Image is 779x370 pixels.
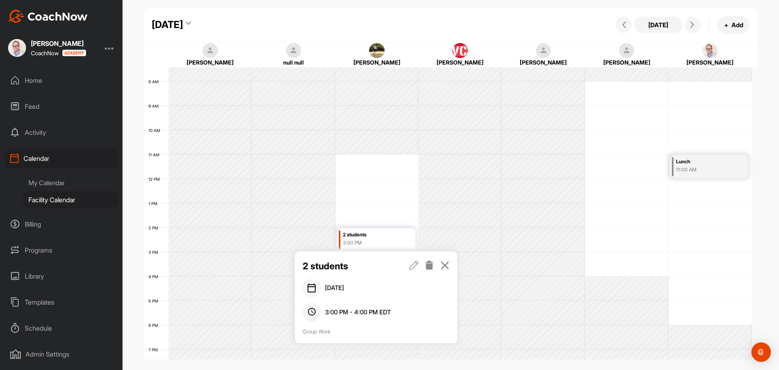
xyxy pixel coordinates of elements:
[4,240,119,260] div: Programs
[634,17,682,33] button: [DATE]
[152,17,183,32] div: [DATE]
[144,274,166,279] div: 4 PM
[144,299,166,303] div: 5 PM
[509,58,577,67] div: [PERSON_NAME]
[4,266,119,286] div: Library
[144,152,168,157] div: 11 AM
[619,43,635,58] img: square_default-ef6cabf814de5a2bf16c804365e32c732080f9872bdf737d349900a9daf73cf9.png
[676,58,744,67] div: [PERSON_NAME]
[8,39,26,57] img: square_f23e1ae658f500808a5cb78230ae1be5.jpg
[144,347,166,352] div: 7 PM
[144,104,167,108] div: 9 AM
[260,58,328,67] div: null null
[144,128,168,133] div: 10 AM
[343,58,411,67] div: [PERSON_NAME]
[325,283,344,293] span: [DATE]
[144,201,166,206] div: 1 PM
[676,166,736,173] div: 11:00 AM
[343,230,402,240] div: 2 students
[144,177,168,182] div: 12 PM
[303,259,394,273] p: 2 students
[4,292,119,312] div: Templates
[8,10,88,23] img: CoachNow
[23,191,119,208] div: Facility Calendar
[144,250,166,255] div: 3 PM
[4,344,119,364] div: Admin Settings
[343,239,402,247] div: 3:00 PM
[144,79,167,84] div: 8 AM
[724,21,728,29] span: +
[717,16,750,34] button: +Add
[702,43,718,58] img: square_f23e1ae658f500808a5cb78230ae1be5.jpg
[751,342,771,362] div: Open Intercom Messenger
[676,157,736,167] div: Lunch
[144,323,166,328] div: 6 PM
[144,225,166,230] div: 2 PM
[593,58,661,67] div: [PERSON_NAME]
[31,50,86,56] div: CoachNow
[369,43,385,58] img: square_dca26eddc2e7352ce4f6d141fb660f0a.jpg
[426,58,494,67] div: [PERSON_NAME]
[4,122,119,143] div: Activity
[62,50,86,56] img: CoachNow acadmey
[4,70,119,91] div: Home
[303,328,450,336] div: Group Work
[325,308,391,317] span: 3:00 PM - 4:00 PM EDT
[452,43,468,58] img: square_7575496b418bf1ee915b16b0471316e1.jpg
[536,43,551,58] img: square_default-ef6cabf814de5a2bf16c804365e32c732080f9872bdf737d349900a9daf73cf9.png
[31,40,86,47] div: [PERSON_NAME]
[23,174,119,191] div: My Calendar
[4,148,119,169] div: Calendar
[4,214,119,234] div: Billing
[4,318,119,338] div: Schedule
[4,96,119,117] div: Feed
[202,43,218,58] img: square_default-ef6cabf814de5a2bf16c804365e32c732080f9872bdf737d349900a9daf73cf9.png
[286,43,301,58] img: square_default-ef6cabf814de5a2bf16c804365e32c732080f9872bdf737d349900a9daf73cf9.png
[176,58,244,67] div: [PERSON_NAME]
